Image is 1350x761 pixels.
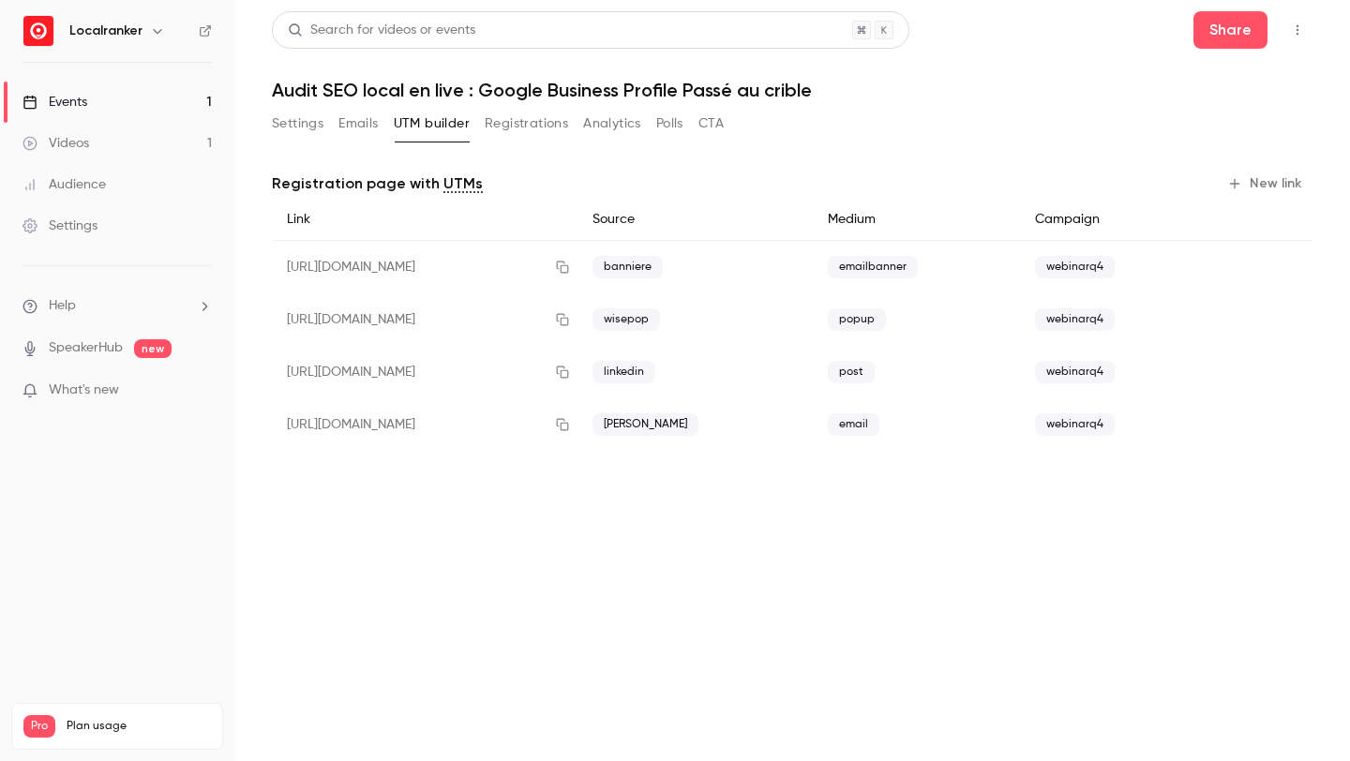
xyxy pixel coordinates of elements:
p: Registration page with [272,172,483,195]
span: post [828,361,875,383]
div: Medium [813,199,1020,241]
button: New link [1220,169,1312,199]
div: Campaign [1020,199,1209,241]
span: banniere [592,256,663,278]
span: webinarq4 [1035,413,1115,436]
div: Search for videos or events [288,21,475,40]
span: new [134,339,172,358]
div: Link [272,199,577,241]
a: UTMs [443,172,483,195]
h1: Audit SEO local en live : Google Business Profile Passé au crible [272,79,1312,101]
span: wisepop [592,308,660,331]
div: Source [577,199,812,241]
div: [URL][DOMAIN_NAME] [272,398,577,451]
span: webinarq4 [1035,256,1115,278]
div: Settings [22,216,97,235]
div: [URL][DOMAIN_NAME] [272,346,577,398]
span: emailbanner [828,256,918,278]
span: [PERSON_NAME] [592,413,698,436]
button: Analytics [583,109,641,139]
span: webinarq4 [1035,361,1115,383]
button: CTA [698,109,724,139]
button: Polls [656,109,683,139]
div: [URL][DOMAIN_NAME] [272,293,577,346]
div: Events [22,93,87,112]
button: Registrations [485,109,568,139]
button: Settings [272,109,323,139]
span: Help [49,296,76,316]
span: webinarq4 [1035,308,1115,331]
div: Videos [22,134,89,153]
span: Plan usage [67,719,211,734]
span: What's new [49,380,119,400]
span: popup [828,308,886,331]
button: Emails [338,109,378,139]
h6: Localranker [69,22,142,40]
div: Audience [22,175,106,194]
span: Pro [23,715,55,738]
a: SpeakerHub [49,338,123,358]
span: linkedin [592,361,655,383]
button: Share [1193,11,1267,49]
li: help-dropdown-opener [22,296,212,316]
img: Localranker [23,16,53,46]
span: email [828,413,879,436]
button: UTM builder [394,109,470,139]
div: [URL][DOMAIN_NAME] [272,241,577,294]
